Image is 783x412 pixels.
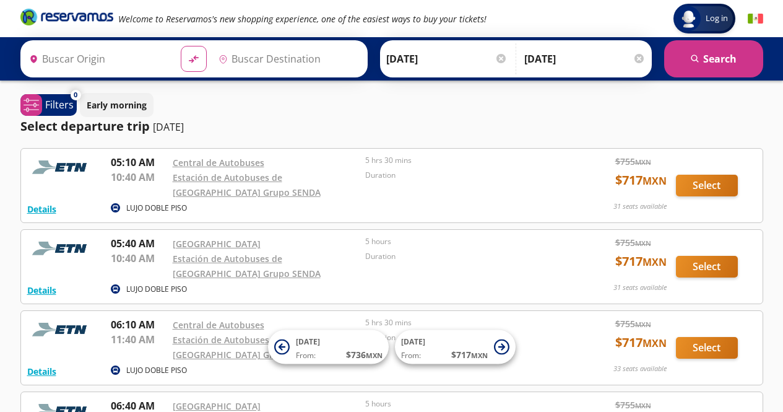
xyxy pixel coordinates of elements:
p: 33 seats available [613,364,667,374]
a: Central de Autobuses [173,319,264,331]
p: 31 seats available [613,201,667,212]
p: 10:40 AM [111,251,167,266]
button: Early morning [80,93,154,117]
a: Estación de Autobuses de [GEOGRAPHIC_DATA] Grupo SENDA [173,172,321,198]
span: [DATE] [296,336,320,347]
small: MXN [635,401,651,410]
p: LUJO DOBLE PISO [126,203,187,214]
small: MXN [642,174,667,188]
small: MXN [471,351,488,360]
p: 10:40 AM [111,170,167,185]
input: Select Date [386,43,508,74]
p: 5 hours [365,398,552,410]
p: 5 hours [365,236,552,247]
span: [DATE] [401,336,425,347]
a: [GEOGRAPHIC_DATA] [173,238,261,250]
span: $ 717 [615,171,667,190]
p: 5 hrs 30 mins [365,155,552,166]
p: Filters [45,97,74,112]
small: MXN [635,239,651,248]
p: 11:40 AM [111,332,167,347]
span: $ 717 [451,348,488,361]
a: [GEOGRAPHIC_DATA] [173,400,261,412]
span: $ 717 [615,252,667,271]
p: Duration [365,251,552,262]
p: Duration [365,170,552,181]
span: $ 755 [615,398,651,411]
p: [DATE] [153,120,184,134]
img: RESERVAMOS [27,236,95,261]
input: Buscar Origin [24,43,171,74]
img: RESERVAMOS [27,317,95,342]
input: (Optional) [524,43,646,74]
p: 31 seats available [613,283,667,293]
p: Early morning [87,99,147,112]
a: Estación de Autobuses de [GEOGRAPHIC_DATA] Grupo SENDA [173,253,321,279]
p: Select departure trip [20,117,150,136]
a: Brand Logo [20,7,113,30]
button: Details [27,284,56,297]
span: $ 755 [615,236,651,249]
small: MXN [642,336,667,350]
p: LUJO DOBLE PISO [126,284,187,295]
button: [DATE]From:$717MXN [395,330,516,364]
button: Select [676,175,738,196]
span: $ 717 [615,333,667,352]
span: $ 755 [615,317,651,330]
p: 5 hrs 30 mins [365,317,552,328]
a: Estación de Autobuses de [GEOGRAPHIC_DATA] Grupo SENDA [173,334,321,361]
span: 0 [74,90,77,100]
button: Español [748,11,763,27]
small: MXN [366,351,383,360]
button: 0Filters [20,94,77,116]
span: From: [401,350,421,361]
button: [DATE]From:$736MXN [268,330,389,364]
button: Search [664,40,763,77]
span: $ 736 [346,348,383,361]
p: 05:40 AM [111,236,167,251]
small: MXN [635,157,651,167]
em: Welcome to Reservamos's new shopping experience, one of the easiest ways to buy your tickets! [118,13,487,25]
span: Log in [701,12,733,25]
p: 05:10 AM [111,155,167,170]
a: Central de Autobuses [173,157,264,169]
button: Details [27,203,56,216]
span: $ 755 [615,155,651,168]
span: From: [296,350,316,361]
button: Details [27,365,56,378]
p: 06:10 AM [111,317,167,332]
img: RESERVAMOS [27,155,95,180]
i: Brand Logo [20,7,113,26]
button: Select [676,337,738,359]
small: MXN [642,255,667,269]
p: LUJO DOBLE PISO [126,365,187,376]
input: Buscar Destination [214,43,361,74]
small: MXN [635,320,651,329]
button: Select [676,256,738,278]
